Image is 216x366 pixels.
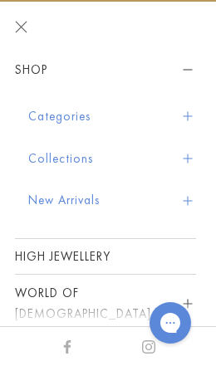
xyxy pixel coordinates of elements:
[28,179,196,222] button: New Arrivals
[15,21,27,33] button: Close navigation
[141,296,199,349] iframe: Gorgias live chat messenger
[15,51,196,334] nav: Sidebar navigation
[15,239,196,274] a: High Jewellery
[15,275,196,333] button: World of [DEMOGRAPHIC_DATA]
[61,337,74,355] a: Facebook
[15,51,196,89] button: Shop
[28,95,196,138] button: Categories
[28,138,196,180] button: Collections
